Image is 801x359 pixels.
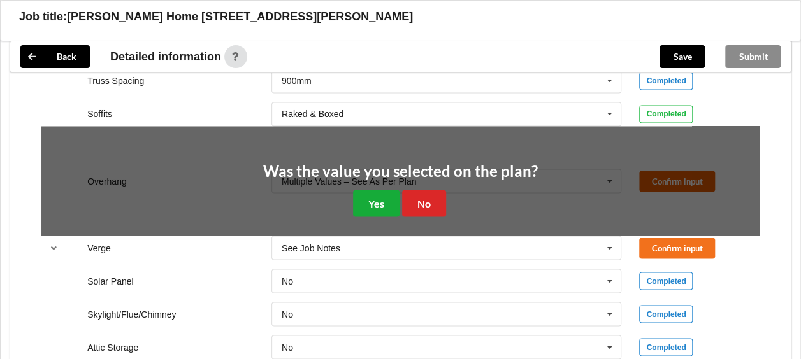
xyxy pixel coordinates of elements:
button: Confirm input [639,237,715,258]
button: Yes [353,190,400,216]
div: Raked & Boxed [282,109,343,118]
button: reference-toggle [41,236,66,259]
div: 900mm [282,76,312,85]
div: Completed [639,338,693,356]
div: Completed [639,72,693,90]
div: No [282,309,293,318]
button: No [402,190,446,216]
label: Verge [87,243,111,253]
label: Truss Spacing [87,76,144,86]
button: Back [20,45,90,68]
h3: Job title: [19,10,67,24]
label: Soffits [87,109,112,119]
label: Solar Panel [87,276,133,286]
div: No [282,342,293,351]
div: Completed [639,105,693,123]
div: See Job Notes [282,243,340,252]
button: Save [660,45,705,68]
div: Completed [639,272,693,290]
label: Attic Storage [87,342,138,352]
div: No [282,276,293,285]
div: Completed [639,305,693,323]
h3: [PERSON_NAME] Home [STREET_ADDRESS][PERSON_NAME] [67,10,413,24]
label: Skylight/Flue/Chimney [87,309,176,319]
h2: Was the value you selected on the plan? [263,162,538,181]
span: Detailed information [110,51,221,62]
